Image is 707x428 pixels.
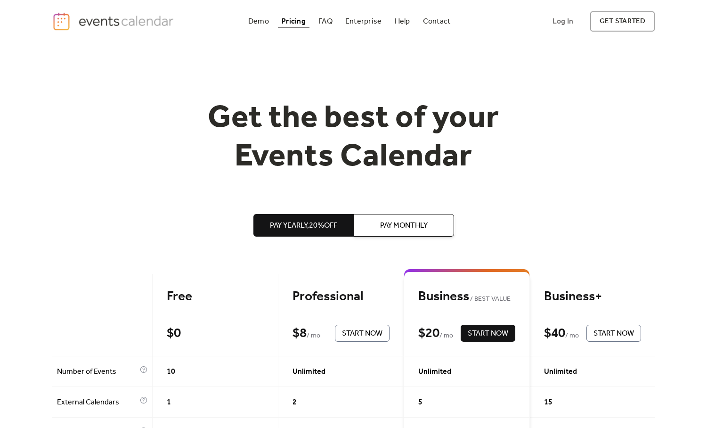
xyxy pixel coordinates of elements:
span: Number of Events [57,366,138,378]
a: Contact [419,15,455,28]
a: FAQ [315,15,336,28]
div: Pricing [282,19,306,24]
div: Enterprise [345,19,382,24]
span: BEST VALUE [469,294,511,305]
span: 10 [167,366,175,378]
h1: Get the best of your Events Calendar [173,99,535,176]
button: Start Now [461,325,515,342]
div: Contact [423,19,451,24]
div: $ 40 [544,325,565,342]
span: Unlimited [293,366,325,378]
span: Unlimited [544,366,577,378]
span: / mo [307,330,320,342]
div: Professional [293,288,390,305]
a: get started [590,11,655,32]
span: 2 [293,397,297,408]
button: Start Now [586,325,641,342]
div: Free [167,288,264,305]
span: Start Now [468,328,508,339]
span: 15 [544,397,553,408]
a: home [52,12,177,31]
span: / mo [565,330,579,342]
span: 5 [418,397,423,408]
button: Start Now [335,325,390,342]
div: Business+ [544,288,641,305]
a: Demo [244,15,273,28]
div: Help [395,19,410,24]
div: Business [418,288,515,305]
a: Help [391,15,414,28]
a: Log In [543,11,583,32]
span: External Calendars [57,397,138,408]
div: $ 0 [167,325,181,342]
span: Unlimited [418,366,451,378]
a: Enterprise [341,15,385,28]
button: Pay Yearly,20%off [253,214,354,237]
div: $ 20 [418,325,439,342]
a: Pricing [278,15,309,28]
span: Start Now [342,328,382,339]
button: Pay Monthly [354,214,454,237]
span: 1 [167,397,171,408]
div: $ 8 [293,325,307,342]
span: Start Now [593,328,634,339]
div: FAQ [318,19,333,24]
span: Pay Yearly, 20% off [270,220,337,231]
div: Demo [248,19,269,24]
span: / mo [439,330,453,342]
span: Pay Monthly [380,220,428,231]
